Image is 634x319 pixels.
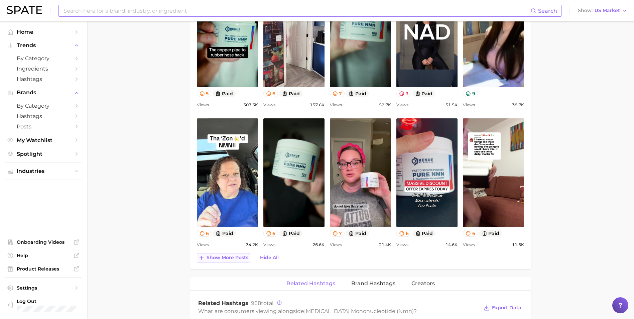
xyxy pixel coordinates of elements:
span: 26.6k [312,241,325,249]
span: Views [396,241,408,249]
span: [MEDICAL_DATA] mononucleotide (nmn) [304,308,414,314]
button: 6 [263,230,278,237]
input: Search here for a brand, industry, or ingredient [63,5,531,16]
button: paid [412,90,435,97]
span: Views [463,101,475,109]
span: Ingredients [17,66,70,72]
span: My Watchlist [17,137,70,143]
button: Brands [5,88,82,98]
button: 6 [197,230,212,237]
span: Views [263,101,275,109]
span: 157.6k [310,101,325,109]
span: Hashtags [17,113,70,119]
a: Hashtags [5,111,82,121]
button: Hide All [258,253,280,262]
span: 21.4k [379,241,391,249]
button: 5 [197,90,212,97]
span: Show [578,9,593,12]
a: Posts [5,121,82,132]
a: Ingredients [5,64,82,74]
span: Onboarding Videos [17,239,70,245]
span: Home [17,29,70,35]
span: Log Out [17,298,80,304]
a: Home [5,27,82,37]
span: Related Hashtags [198,300,248,306]
a: by Category [5,53,82,64]
span: Search [538,8,557,14]
span: Brand Hashtags [351,281,395,287]
span: 968 [251,300,261,306]
button: paid [346,90,369,97]
button: 6 [463,230,478,237]
a: Settings [5,283,82,293]
a: Onboarding Videos [5,237,82,247]
span: Views [396,101,408,109]
button: Trends [5,40,82,50]
button: 7 [330,90,345,97]
span: by Category [17,103,70,109]
span: Views [197,101,209,109]
span: Industries [17,168,70,174]
span: Export Data [492,305,521,311]
button: 9 [463,90,478,97]
button: Export Data [482,303,523,313]
span: Spotlight [17,151,70,157]
span: Views [330,101,342,109]
button: 6 [263,90,278,97]
span: 52.7k [379,101,391,109]
img: SPATE [7,6,42,14]
button: Show more posts [197,253,250,262]
a: Help [5,250,82,260]
button: paid [346,230,369,237]
span: Trends [17,42,70,48]
button: paid [413,230,436,237]
span: 51.5k [446,101,458,109]
span: Hashtags [17,76,70,82]
span: 38.7k [512,101,524,109]
button: paid [213,90,236,97]
span: Related Hashtags [286,281,335,287]
span: Views [263,241,275,249]
a: Spotlight [5,149,82,159]
button: paid [279,230,302,237]
span: Creators [411,281,435,287]
button: paid [279,90,302,97]
span: Hide All [260,255,279,260]
span: Brands [17,90,70,96]
span: Settings [17,285,70,291]
span: 11.5k [512,241,524,249]
a: Product Releases [5,264,82,274]
div: What are consumers viewing alongside ? [198,307,479,316]
span: Views [330,241,342,249]
button: 3 [396,90,411,97]
span: 14.6k [446,241,458,249]
button: ShowUS Market [576,6,629,15]
a: Hashtags [5,74,82,84]
button: paid [213,230,236,237]
span: US Market [595,9,620,12]
span: 34.2k [246,241,258,249]
a: by Category [5,101,82,111]
button: Industries [5,166,82,176]
span: total [251,300,273,306]
span: Help [17,252,70,258]
span: Product Releases [17,266,70,272]
span: by Category [17,55,70,62]
span: 307.3k [243,101,258,109]
a: My Watchlist [5,135,82,145]
button: 6 [396,230,411,237]
span: Show more posts [207,255,248,260]
span: Posts [17,123,70,130]
button: paid [479,230,502,237]
button: 7 [330,230,345,237]
a: Log out. Currently logged in with e-mail alyons@naturalfactors.com. [5,296,82,314]
span: Views [463,241,475,249]
span: Views [197,241,209,249]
